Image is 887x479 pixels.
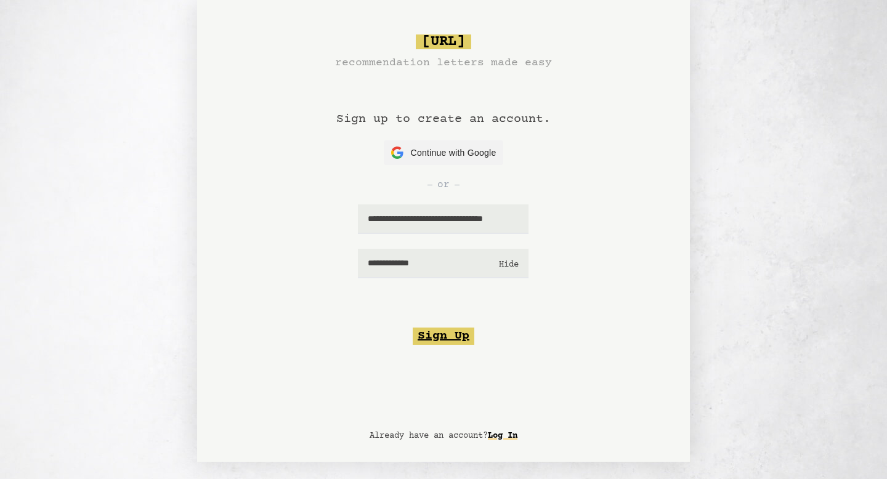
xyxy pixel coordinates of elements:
[437,177,450,192] span: or
[413,328,474,345] button: Sign Up
[335,54,552,71] h3: recommendation letters made easy
[499,259,519,271] button: Hide
[488,426,517,446] a: Log In
[416,34,471,49] span: [URL]
[411,147,496,159] span: Continue with Google
[384,140,504,165] button: Continue with Google
[336,71,551,140] h1: Sign up to create an account.
[370,430,517,442] p: Already have an account?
